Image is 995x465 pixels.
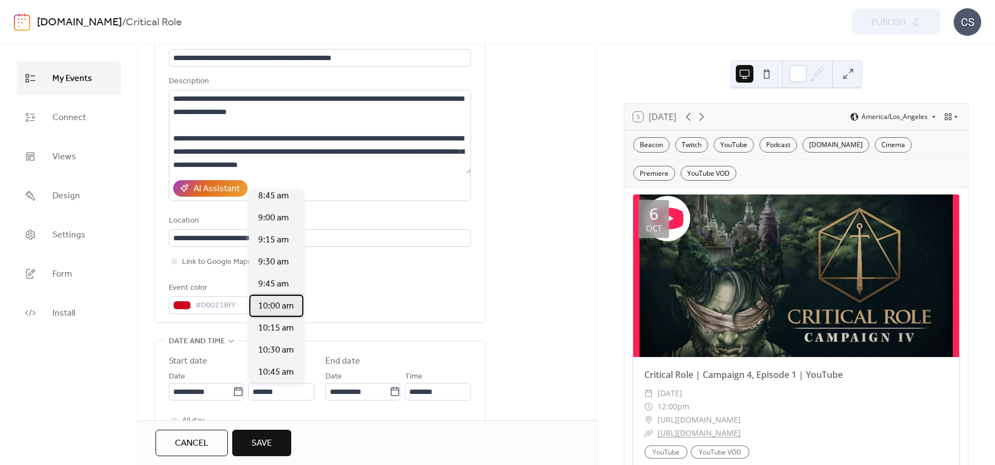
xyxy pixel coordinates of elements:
[195,299,242,312] span: #D0021BFF
[657,428,741,438] a: [URL][DOMAIN_NAME]
[232,430,291,456] button: Save
[644,387,653,400] div: ​
[258,256,289,269] span: 9:30 am
[252,437,272,450] span: Save
[52,187,80,204] span: Design
[17,179,121,212] a: Design
[258,344,294,357] span: 10:30 am
[325,355,360,368] div: End date
[644,413,653,426] div: ​
[258,300,294,313] span: 10:00 am
[649,206,659,222] div: 6
[248,370,266,383] span: Time
[122,12,126,33] b: /
[759,137,797,153] div: Podcast
[182,414,204,428] span: All day
[156,430,228,456] button: Cancel
[52,148,76,165] span: Views
[644,426,653,440] div: ​
[657,400,689,413] span: 12:00pm
[954,8,981,36] div: CS
[17,61,121,95] a: My Events
[17,100,121,134] a: Connect
[17,139,121,173] a: Views
[644,400,653,413] div: ​
[169,370,185,383] span: Date
[169,282,257,295] div: Event color
[17,257,121,290] a: Form
[173,180,248,197] button: AI Assistant
[803,137,869,153] div: [DOMAIN_NAME]
[258,190,289,203] span: 8:45 am
[17,296,121,329] a: Install
[633,137,670,153] div: Beacon
[52,305,75,322] span: Install
[258,278,289,291] span: 9:45 am
[258,212,289,225] span: 9:00 am
[405,370,422,383] span: Time
[258,322,294,335] span: 10:15 am
[681,166,736,181] div: YouTube VOD
[714,137,754,153] div: YouTube
[169,355,207,368] div: Start date
[194,182,240,196] div: AI Assistant
[646,224,662,233] div: Oct
[657,387,682,400] span: [DATE]
[169,34,469,47] div: Title
[182,256,252,269] span: Link to Google Maps
[675,137,708,153] div: Twitch
[258,234,289,247] span: 9:15 am
[52,266,72,283] span: Form
[657,413,741,426] span: [URL][DOMAIN_NAME]
[258,366,294,379] span: 10:45 am
[175,437,208,450] span: Cancel
[644,369,843,381] a: Critical Role | Campaign 4, Episode 1 | YouTube
[14,13,30,31] img: logo
[169,75,469,88] div: Description
[862,113,928,120] span: America/Los_Angeles
[633,166,675,181] div: Premiere
[17,218,121,251] a: Settings
[52,109,86,126] span: Connect
[875,137,912,153] div: Cinema
[325,370,342,383] span: Date
[37,12,122,33] a: [DOMAIN_NAME]
[126,12,182,33] b: Critical Role
[169,214,469,228] div: Location
[169,335,225,348] span: Date and time
[52,70,92,87] span: My Events
[52,226,85,244] span: Settings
